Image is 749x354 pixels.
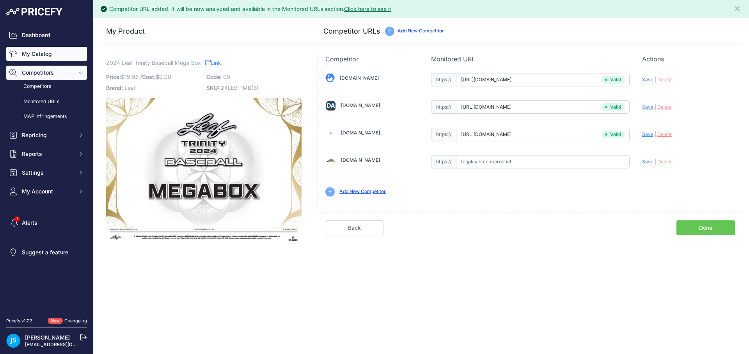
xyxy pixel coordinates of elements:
span: Leaf [124,84,136,91]
a: [PERSON_NAME] [25,334,70,341]
input: blowoutcards.com/product [456,73,630,86]
nav: Sidebar [6,28,87,308]
span: Save [642,159,653,164]
span: https:// [431,100,456,114]
span: Delete [657,104,672,110]
span: Reports [22,150,73,158]
a: MAP infringements [6,110,87,123]
h3: My Product [106,26,302,37]
img: Pricefy Logo [6,8,62,16]
span: 2024 Leaf Trinity Baseball Mega Box [106,58,201,68]
button: Competitors [6,66,87,80]
span: https:// [431,128,456,141]
h3: Competitor URLs [323,26,380,37]
span: Delete [657,159,672,164]
span: 19.95 [124,73,138,80]
a: Add New Competitor [339,188,386,194]
span: Settings [22,169,73,177]
div: Competitor URL added. It will be now analyzed and available in the Monitored URLs section. [109,5,391,13]
span: 24LEBT-MB(B) [221,84,259,91]
a: [DOMAIN_NAME] [341,102,380,108]
a: Suggest a feature [6,245,87,259]
input: steelcitycollectibles.com/product [456,128,630,141]
div: Pricefy v1.7.2 [6,318,32,324]
span: Competitors [22,69,73,77]
span: Brand: [106,84,123,91]
p: Monitored URL [431,54,630,64]
a: [EMAIL_ADDRESS][DOMAIN_NAME] [25,341,106,347]
p: Actions [642,54,735,64]
button: Settings [6,166,87,180]
a: [DOMAIN_NAME] [340,75,379,81]
input: dacardworld.com/product [456,100,630,114]
p: Competitor [325,54,418,64]
a: Add New Competitor [398,28,444,34]
a: [DOMAIN_NAME] [341,130,380,136]
a: Alerts [6,216,87,230]
span: | [655,159,656,164]
span: My Account [22,188,73,195]
span: Price: [106,73,121,80]
button: Close [733,3,743,13]
span: 00 [223,73,230,80]
span: Repricing [22,131,73,139]
span: | [655,77,656,82]
a: [DOMAIN_NAME] [341,157,380,163]
span: Cost: [142,73,156,80]
span: | [655,104,656,110]
a: Link [205,58,221,68]
span: Save [642,131,653,137]
span: https:// [431,73,456,86]
a: Monitored URLs [6,95,87,109]
button: Reports [6,147,87,161]
a: Done [676,220,735,235]
input: tcgplayer.com/product [456,155,630,168]
span: 0.00 [159,73,171,80]
button: Repricing [6,128,87,142]
span: Save [642,77,653,82]
span: Delete [657,131,672,137]
span: | [655,131,656,137]
a: Click here to see it [344,5,391,12]
span: Save [642,104,653,110]
span: Code: [206,73,222,80]
a: Competitors [6,80,87,93]
p: $ [106,72,202,82]
span: SKU: [206,84,219,91]
a: Dashboard [6,28,87,42]
span: New [48,318,63,324]
span: / $ [140,73,171,80]
span: https:// [431,155,456,168]
a: My Catalog [6,47,87,61]
a: Back [325,220,383,235]
a: Changelog [64,318,87,324]
span: Delete [657,77,672,82]
button: My Account [6,184,87,198]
